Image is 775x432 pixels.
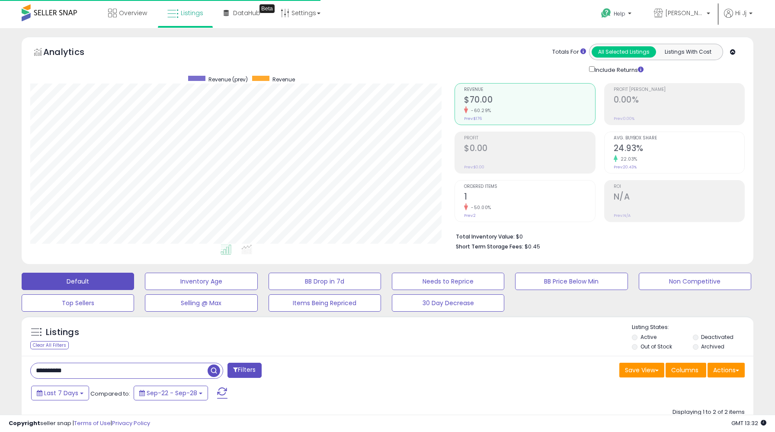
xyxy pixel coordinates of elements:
[145,273,257,290] button: Inventory Age
[269,294,381,312] button: Items Being Repriced
[724,9,753,28] a: Hi Jj
[259,4,275,13] div: Tooltip anchor
[46,326,79,339] h5: Listings
[464,87,595,92] span: Revenue
[227,363,261,378] button: Filters
[594,1,640,28] a: Help
[592,46,656,58] button: All Selected Listings
[30,341,69,349] div: Clear All Filters
[614,213,631,218] small: Prev: N/A
[671,366,698,374] span: Columns
[632,323,753,332] p: Listing States:
[272,76,295,83] span: Revenue
[614,116,634,121] small: Prev: 0.00%
[614,184,744,189] span: ROI
[44,389,78,397] span: Last 7 Days
[639,273,751,290] button: Non Competitive
[392,273,504,290] button: Needs to Reprice
[233,9,260,17] span: DataHub
[43,46,101,60] h5: Analytics
[614,87,744,92] span: Profit [PERSON_NAME]
[614,136,744,141] span: Avg. Buybox Share
[31,386,89,400] button: Last 7 Days
[614,164,637,170] small: Prev: 20.43%
[90,390,130,398] span: Compared to:
[119,9,147,17] span: Overview
[515,273,628,290] button: BB Price Below Min
[618,156,637,162] small: 22.03%
[74,419,111,427] a: Terms of Use
[464,116,482,121] small: Prev: $176
[666,363,706,377] button: Columns
[134,386,208,400] button: Sep-22 - Sep-28
[614,10,625,17] span: Help
[468,107,491,114] small: -60.29%
[665,9,704,17] span: [PERSON_NAME]'s Movies
[708,363,745,377] button: Actions
[525,242,540,251] span: $0.45
[735,9,746,17] span: Hi Jj
[673,408,745,416] div: Displaying 1 to 2 of 2 items
[640,333,657,341] label: Active
[731,419,766,427] span: 2025-10-6 13:32 GMT
[614,192,744,203] h2: N/A
[464,192,595,203] h2: 1
[456,231,738,241] li: $0
[181,9,203,17] span: Listings
[22,294,134,312] button: Top Sellers
[619,363,664,377] button: Save View
[701,343,724,350] label: Archived
[456,233,515,240] b: Total Inventory Value:
[464,184,595,189] span: Ordered Items
[147,389,197,397] span: Sep-22 - Sep-28
[22,273,134,290] button: Default
[464,213,476,218] small: Prev: 2
[464,136,595,141] span: Profit
[208,76,248,83] span: Revenue (prev)
[464,143,595,155] h2: $0.00
[656,46,720,58] button: Listings With Cost
[552,48,586,56] div: Totals For
[583,64,654,74] div: Include Returns
[269,273,381,290] button: BB Drop in 7d
[701,333,733,341] label: Deactivated
[145,294,257,312] button: Selling @ Max
[468,204,491,211] small: -50.00%
[456,243,523,250] b: Short Term Storage Fees:
[112,419,150,427] a: Privacy Policy
[464,164,484,170] small: Prev: $0.00
[640,343,672,350] label: Out of Stock
[614,95,744,106] h2: 0.00%
[392,294,504,312] button: 30 Day Decrease
[464,95,595,106] h2: $70.00
[614,143,744,155] h2: 24.93%
[9,419,150,428] div: seller snap | |
[9,419,40,427] strong: Copyright
[601,8,612,19] i: Get Help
